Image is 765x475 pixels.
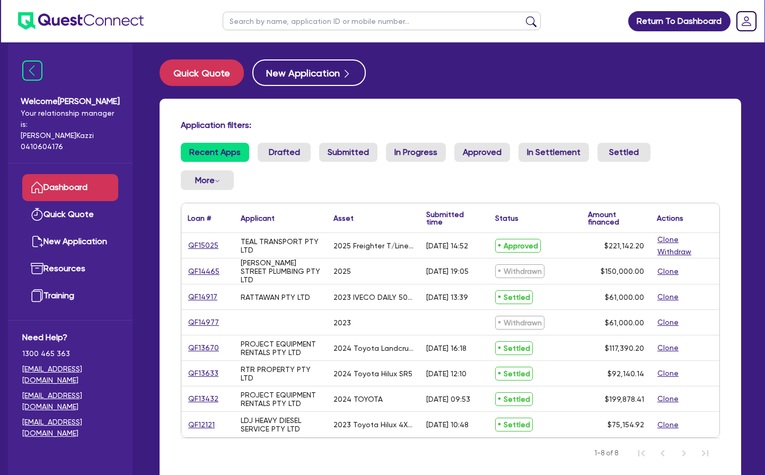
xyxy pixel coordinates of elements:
span: 1300 465 363 [22,348,118,359]
div: 2025 [333,267,351,275]
span: 1-8 of 8 [594,448,618,459]
img: quick-quote [31,208,43,221]
div: Asset [333,214,354,222]
a: [EMAIL_ADDRESS][DOMAIN_NAME] [22,417,118,439]
img: resources [31,262,43,275]
a: QF13633 [188,367,219,379]
div: Status [495,214,518,222]
a: Submitted [319,143,377,162]
div: 2023 Toyota Hilux 4X4 SR TD Extra Cab Chassis Auto [333,420,414,429]
div: RTR PROPERTY PTY LTD [241,365,321,382]
button: Clone [657,291,679,303]
a: QF13670 [188,342,219,354]
span: Settled [495,367,533,381]
a: In Progress [386,143,446,162]
span: $75,154.92 [608,420,644,429]
span: Withdrawn [495,264,544,278]
div: [PERSON_NAME] STREET PLUMBING PTY LTD [241,258,321,284]
button: Quick Quote [160,59,244,86]
div: 2024 Toyota Hilux SR5 [333,369,412,378]
div: 2025 Freighter T/Liner Tag [333,241,414,250]
button: Clone [657,419,679,431]
button: Clone [657,393,679,405]
a: Training [22,282,118,309]
input: Search by name, application ID or mobile number... [223,12,541,30]
a: Settled [597,143,650,162]
span: Your relationship manager is: [PERSON_NAME] Kazzi 0410604176 [21,108,120,152]
span: $61,000.00 [605,318,644,327]
button: First Page [631,443,652,464]
div: [DATE] 19:05 [426,267,469,275]
div: LDJ HEAVY DIESEL SERVICE PTY LTD [241,416,321,433]
div: Actions [657,214,683,222]
span: Settled [495,418,533,431]
span: Withdrawn [495,316,544,330]
div: [DATE] 13:39 [426,293,468,301]
h4: Application filters: [181,120,720,130]
div: [DATE] 14:52 [426,241,468,250]
img: icon-menu-close [22,61,42,81]
span: $117,390.20 [605,344,644,352]
span: $92,140.14 [608,369,644,378]
div: 2024 TOYOTA [333,395,383,403]
img: new-application [31,235,43,248]
a: QF14977 [188,316,219,329]
a: [EMAIL_ADDRESS][DOMAIN_NAME] [22,364,118,386]
a: Return To Dashboard [628,11,731,31]
a: Quick Quote [160,59,252,86]
div: [DATE] 16:18 [426,344,467,352]
button: Clone [657,342,679,354]
span: Welcome [PERSON_NAME] [21,95,120,108]
button: Clone [657,367,679,379]
a: QF15025 [188,239,219,252]
a: Dropdown toggle [733,7,760,35]
a: Quick Quote [22,201,118,228]
img: training [31,289,43,302]
button: Clone [657,316,679,329]
a: QF13432 [188,393,219,405]
span: Need Help? [22,331,118,344]
a: Dashboard [22,174,118,201]
span: $150,000.00 [601,267,644,275]
a: New Application [22,228,118,255]
div: [DATE] 12:10 [426,369,467,378]
a: [EMAIL_ADDRESS][DOMAIN_NAME] [22,390,118,412]
button: Next Page [673,443,694,464]
a: In Settlement [518,143,589,162]
a: QF12121 [188,419,215,431]
div: Submitted time [426,211,473,226]
button: Dropdown toggle [181,170,234,190]
span: Settled [495,290,533,304]
button: Withdraw [657,246,692,258]
span: Settled [495,341,533,355]
button: Last Page [694,443,716,464]
span: Settled [495,392,533,406]
div: 2023 [333,318,351,327]
a: QF14465 [188,265,220,278]
button: Previous Page [652,443,673,464]
button: New Application [252,59,366,86]
div: PROJECT EQUIPMENT RENTALS PTY LTD [241,340,321,357]
span: $61,000.00 [605,293,644,301]
a: Recent Apps [181,143,249,162]
div: Amount financed [588,211,644,226]
div: [DATE] 10:48 [426,420,469,429]
a: Drafted [258,143,311,162]
button: Clone [657,234,679,246]
div: 2023 IVECO DAILY 50C18 [333,293,414,301]
button: Clone [657,265,679,278]
span: $199,878.41 [605,395,644,403]
div: Applicant [241,214,275,222]
div: PROJECT EQUIPMENT RENTALS PTY LTD [241,391,321,408]
a: Approved [454,143,510,162]
div: RATTAWAN PTY LTD [241,293,310,301]
img: quest-connect-logo-blue [18,12,144,30]
div: [DATE] 09:53 [426,395,470,403]
span: $221,142.20 [604,241,644,250]
div: Loan # [188,214,211,222]
a: QF14917 [188,291,218,303]
div: TEAL TRANSPORT PTY LTD [241,237,321,254]
span: Approved [495,239,541,253]
a: Resources [22,255,118,282]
